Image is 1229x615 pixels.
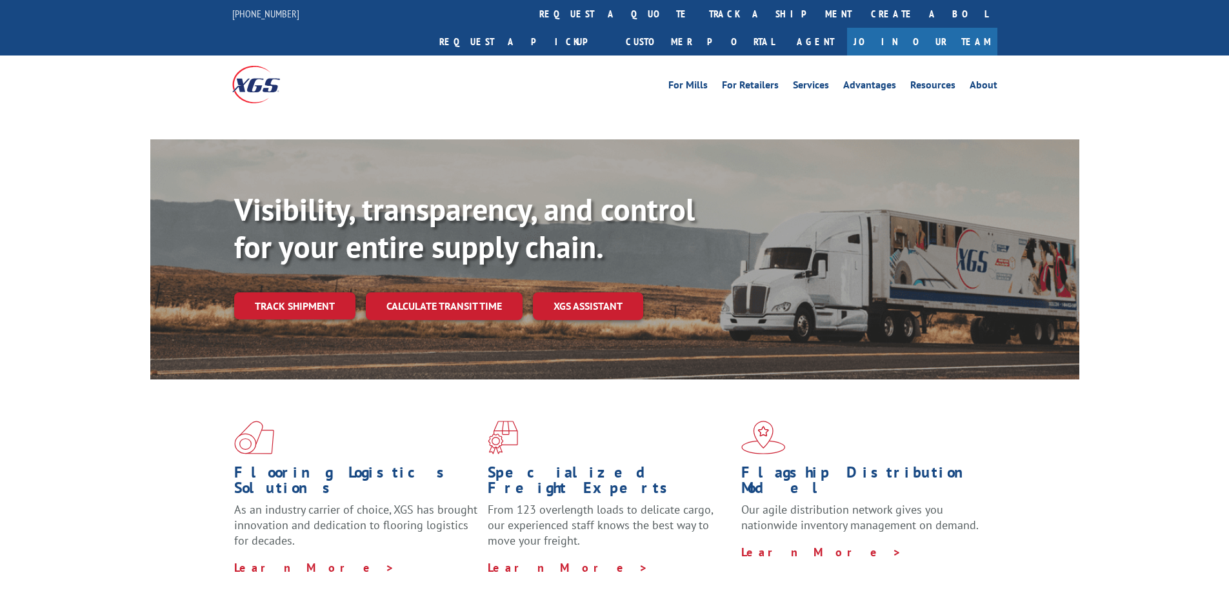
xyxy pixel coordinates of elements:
a: Request a pickup [430,28,616,55]
h1: Specialized Freight Experts [488,465,732,502]
p: From 123 overlength loads to delicate cargo, our experienced staff knows the best way to move you... [488,502,732,560]
a: Resources [910,80,955,94]
b: Visibility, transparency, and control for your entire supply chain. [234,189,695,267]
a: For Mills [668,80,708,94]
img: xgs-icon-flagship-distribution-model-red [741,421,786,454]
a: Services [793,80,829,94]
a: XGS ASSISTANT [533,292,643,320]
a: Join Our Team [847,28,997,55]
span: Our agile distribution network gives you nationwide inventory management on demand. [741,502,979,532]
a: Calculate transit time [366,292,523,320]
img: xgs-icon-focused-on-flooring-red [488,421,518,454]
h1: Flagship Distribution Model [741,465,985,502]
a: Customer Portal [616,28,784,55]
a: [PHONE_NUMBER] [232,7,299,20]
a: Learn More > [741,545,902,560]
span: As an industry carrier of choice, XGS has brought innovation and dedication to flooring logistics... [234,502,477,548]
a: Agent [784,28,847,55]
a: For Retailers [722,80,779,94]
a: Track shipment [234,292,355,319]
a: Learn More > [488,560,648,575]
a: Learn More > [234,560,395,575]
h1: Flooring Logistics Solutions [234,465,478,502]
a: About [970,80,997,94]
a: Advantages [843,80,896,94]
img: xgs-icon-total-supply-chain-intelligence-red [234,421,274,454]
